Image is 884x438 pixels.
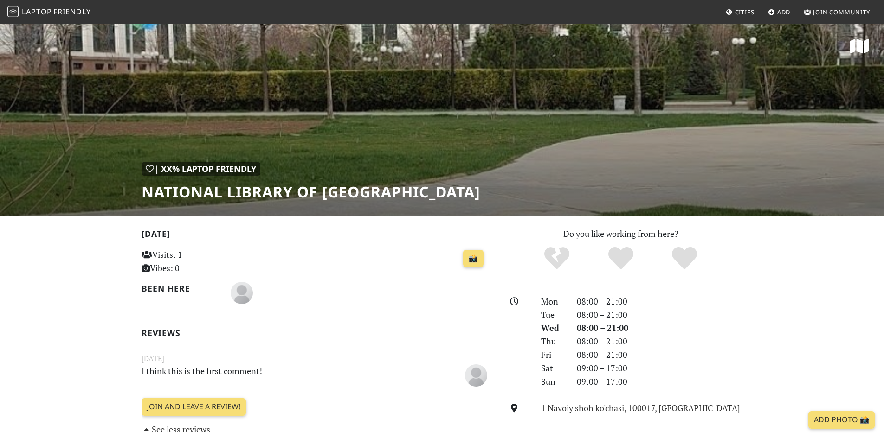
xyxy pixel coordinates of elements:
[465,368,487,380] span: qobiljon Xayrullayev
[142,328,488,338] h2: Reviews
[536,321,571,335] div: Wed
[589,246,653,271] div: Yes
[652,246,716,271] div: Definitely!
[525,246,589,271] div: No
[571,375,748,388] div: 09:00 – 17:00
[7,4,91,20] a: LaptopFriendly LaptopFriendly
[571,362,748,375] div: 09:00 – 17:00
[722,4,758,20] a: Cities
[571,335,748,348] div: 08:00 – 21:00
[463,250,484,267] a: 📸
[142,162,260,176] div: | XX% Laptop Friendly
[142,183,480,201] h1: National Library of [GEOGRAPHIC_DATA]
[142,248,250,275] p: Visits: 1 Vibes: 0
[571,295,748,308] div: 08:00 – 21:00
[764,4,794,20] a: Add
[142,398,246,416] a: Join and leave a review!
[22,6,52,17] span: Laptop
[7,6,19,17] img: LaptopFriendly
[808,411,875,429] a: Add Photo 📸
[571,321,748,335] div: 08:00 – 21:00
[536,295,571,308] div: Mon
[536,308,571,322] div: Tue
[142,229,488,242] h2: [DATE]
[536,362,571,375] div: Sat
[142,284,220,293] h2: Been here
[231,286,253,298] span: qobiljon Xayrullayev
[800,4,874,20] a: Join Community
[536,375,571,388] div: Sun
[536,348,571,362] div: Fri
[499,227,743,241] p: Do you like working from here?
[465,364,487,387] img: blank-535327c66bd565773addf3077783bbfce4b00ec00e9fd257753287c682c7fa38.png
[136,364,434,385] p: I think this is the first comment!
[536,335,571,348] div: Thu
[777,8,791,16] span: Add
[735,8,755,16] span: Cities
[813,8,870,16] span: Join Community
[571,308,748,322] div: 08:00 – 21:00
[142,424,211,435] a: See less reviews
[541,402,740,413] a: 1 Navoiy shoh ko'chasi, 100017, [GEOGRAPHIC_DATA]
[136,353,493,364] small: [DATE]
[231,282,253,304] img: blank-535327c66bd565773addf3077783bbfce4b00ec00e9fd257753287c682c7fa38.png
[571,348,748,362] div: 08:00 – 21:00
[53,6,90,17] span: Friendly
